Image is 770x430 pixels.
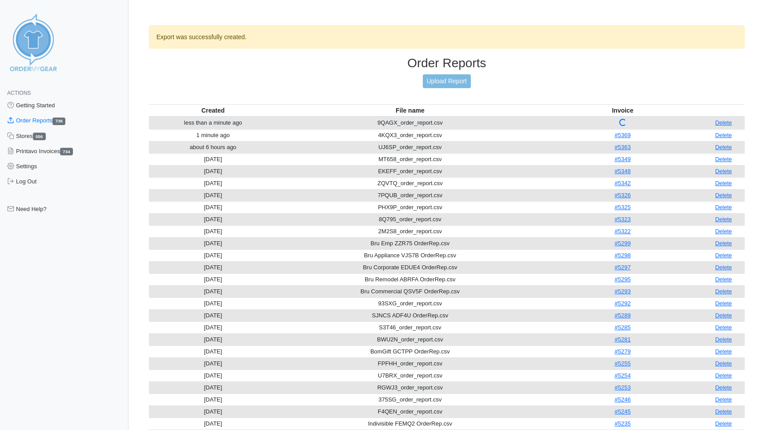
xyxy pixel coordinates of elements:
[715,408,732,415] a: Delete
[277,104,543,117] th: File name
[149,381,277,393] td: [DATE]
[715,132,732,138] a: Delete
[149,213,277,225] td: [DATE]
[277,237,543,249] td: Bru Emp ZZR75 OrderRep.csv
[614,180,630,187] a: #5342
[614,132,630,138] a: #5369
[149,129,277,141] td: 1 minute ago
[277,141,543,153] td: UJ6SP_order_report.csv
[149,153,277,165] td: [DATE]
[614,324,630,331] a: #5285
[614,300,630,307] a: #5292
[149,418,277,430] td: [DATE]
[277,129,543,141] td: 4KQX3_order_report.csv
[149,201,277,213] td: [DATE]
[715,228,732,235] a: Delete
[543,104,702,117] th: Invoice
[423,74,471,88] a: Upload Report
[149,285,277,297] td: [DATE]
[715,288,732,295] a: Delete
[277,285,543,297] td: Bru Commercial QSV5F OrderRep.csv
[149,141,277,153] td: about 6 hours ago
[715,240,732,247] a: Delete
[149,237,277,249] td: [DATE]
[614,264,630,271] a: #5297
[715,384,732,391] a: Delete
[277,309,543,321] td: SJNCS ADF4U OrderRep.csv
[614,240,630,247] a: #5299
[614,156,630,162] a: #5349
[614,252,630,259] a: #5298
[715,360,732,367] a: Delete
[277,201,543,213] td: PHX9P_order_report.csv
[715,216,732,223] a: Delete
[277,369,543,381] td: U7BRX_order_report.csv
[149,225,277,237] td: [DATE]
[149,333,277,345] td: [DATE]
[715,119,732,126] a: Delete
[277,381,543,393] td: RGWJ3_order_report.csv
[277,249,543,261] td: Bru Appliance VJS7B OrderRep.csv
[277,321,543,333] td: S3T46_order_report.csv
[715,276,732,283] a: Delete
[149,273,277,285] td: [DATE]
[60,148,73,155] span: 734
[33,133,46,140] span: 556
[614,384,630,391] a: #5253
[277,273,543,285] td: Bru Remodel ABRFA OrderRep.csv
[715,372,732,379] a: Delete
[614,168,630,174] a: #5348
[277,213,543,225] td: 8Q795_order_report.csv
[614,288,630,295] a: #5293
[715,192,732,199] a: Delete
[277,393,543,406] td: 375SG_order_report.csv
[715,336,732,343] a: Delete
[277,261,543,273] td: Bru Corporate EDUE4 OrderRep.csv
[715,312,732,319] a: Delete
[277,117,543,130] td: 9QAGX_order_report.csv
[715,204,732,211] a: Delete
[614,420,630,427] a: #5235
[149,261,277,273] td: [DATE]
[149,393,277,406] td: [DATE]
[277,357,543,369] td: FPFHH_order_report.csv
[277,333,543,345] td: BWU2N_order_report.csv
[715,144,732,150] a: Delete
[715,180,732,187] a: Delete
[277,189,543,201] td: 7PQUB_order_report.csv
[149,165,277,177] td: [DATE]
[277,406,543,418] td: F4QEN_order_report.csv
[149,309,277,321] td: [DATE]
[149,369,277,381] td: [DATE]
[614,312,630,319] a: #5289
[614,336,630,343] a: #5281
[149,297,277,309] td: [DATE]
[614,144,630,150] a: #5363
[614,408,630,415] a: #5245
[614,228,630,235] a: #5322
[715,264,732,271] a: Delete
[149,117,277,130] td: less than a minute ago
[715,156,732,162] a: Delete
[149,321,277,333] td: [DATE]
[715,300,732,307] a: Delete
[149,177,277,189] td: [DATE]
[277,177,543,189] td: ZQVTQ_order_report.csv
[277,418,543,430] td: Indivisible FEMQ2 OrderRep.csv
[7,90,31,96] span: Actions
[149,357,277,369] td: [DATE]
[277,345,543,357] td: BomGift GCTPP OrderRep.csv
[52,118,65,125] span: 736
[715,420,732,427] a: Delete
[715,348,732,355] a: Delete
[614,372,630,379] a: #5254
[277,297,543,309] td: 93SXG_order_report.csv
[614,360,630,367] a: #5255
[715,324,732,331] a: Delete
[614,192,630,199] a: #5326
[614,276,630,283] a: #5295
[614,348,630,355] a: #5279
[149,189,277,201] td: [DATE]
[149,56,745,71] h3: Order Reports
[277,153,543,165] td: MT658_order_report.csv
